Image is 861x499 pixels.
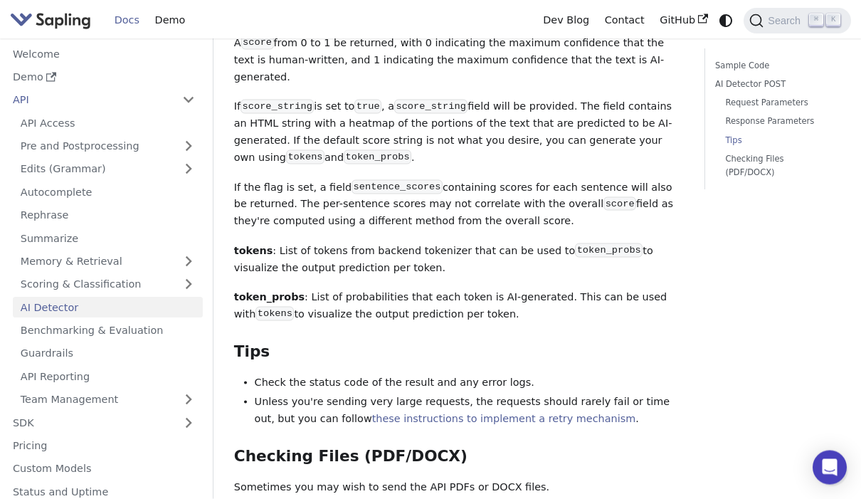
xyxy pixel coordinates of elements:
a: Rephrase [13,205,203,226]
strong: token_probs [234,291,305,303]
a: Team Management [13,389,203,410]
code: score_string [394,100,468,114]
kbd: K [826,14,840,26]
p: If is set to , a field will be provided. The field contains an HTML string with a heatmap of the ... [234,98,684,166]
code: sentence_scores [352,180,443,194]
a: Scoring & Classification [13,274,203,295]
a: Benchmarking & Evaluation [13,320,203,341]
button: Switch between dark and light mode (currently system mode) [716,10,736,31]
a: Guardrails [13,343,203,364]
div: Open Intercom Messenger [813,451,847,485]
a: Sapling.ai [10,10,96,31]
a: these instructions to implement a retry mechanism [372,413,635,424]
h3: Tips [234,342,684,362]
a: API [5,90,174,110]
p: : List of probabilities that each token is AI-generated. This can be used with to visualize the o... [234,289,684,323]
strong: tokens [234,245,273,256]
a: Sample Code [715,59,835,73]
a: Docs [107,9,147,31]
h3: Checking Files (PDF/DOCX) [234,447,684,466]
code: tokens [255,307,294,321]
code: tokens [286,150,324,164]
p: If the flag is set, a field containing scores for each sentence will also be returned. The per-se... [234,179,684,230]
a: Contact [597,9,653,31]
code: score_string [241,100,314,114]
a: Tips [725,134,830,147]
code: score [241,36,274,50]
a: Welcome [5,43,203,64]
a: AI Detector [13,297,203,317]
code: true [354,100,381,114]
a: GitHub [652,9,715,31]
button: Collapse sidebar category 'API' [174,90,203,110]
a: Custom Models [5,458,203,479]
a: Demo [5,67,203,88]
a: Request Parameters [725,96,830,110]
button: Expand sidebar category 'SDK' [174,412,203,433]
a: Dev Blog [535,9,596,31]
li: Unless you're sending very large requests, the requests should rarely fail or time out, but you c... [255,394,684,428]
img: Sapling.ai [10,10,91,31]
li: Check the status code of the result and any error logs. [255,374,684,392]
a: API Access [13,112,203,133]
a: Pre and Postprocessing [13,136,203,157]
a: Demo [147,9,193,31]
span: Search [764,15,809,26]
a: AI Detector POST [715,78,835,91]
code: token_probs [344,150,411,164]
a: Edits (Grammar) [13,159,203,179]
a: Response Parameters [725,115,830,128]
a: Summarize [13,228,203,248]
a: Checking Files (PDF/DOCX) [725,152,830,179]
p: : List of tokens from backend tokenizer that can be used to to visualize the output prediction pe... [234,243,684,277]
a: Pricing [5,436,203,456]
button: Search (Command+K) [744,8,850,33]
kbd: ⌘ [809,14,823,26]
p: A from 0 to 1 be returned, with 0 indicating the maximum confidence that the text is human-writte... [234,35,684,85]
code: score [603,197,636,211]
code: token_probs [575,243,643,258]
a: API Reporting [13,366,203,387]
a: Autocomplete [13,182,203,202]
a: SDK [5,412,174,433]
a: Memory & Retrieval [13,251,203,272]
p: Sometimes you may wish to send the API PDFs or DOCX files. [234,479,684,496]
